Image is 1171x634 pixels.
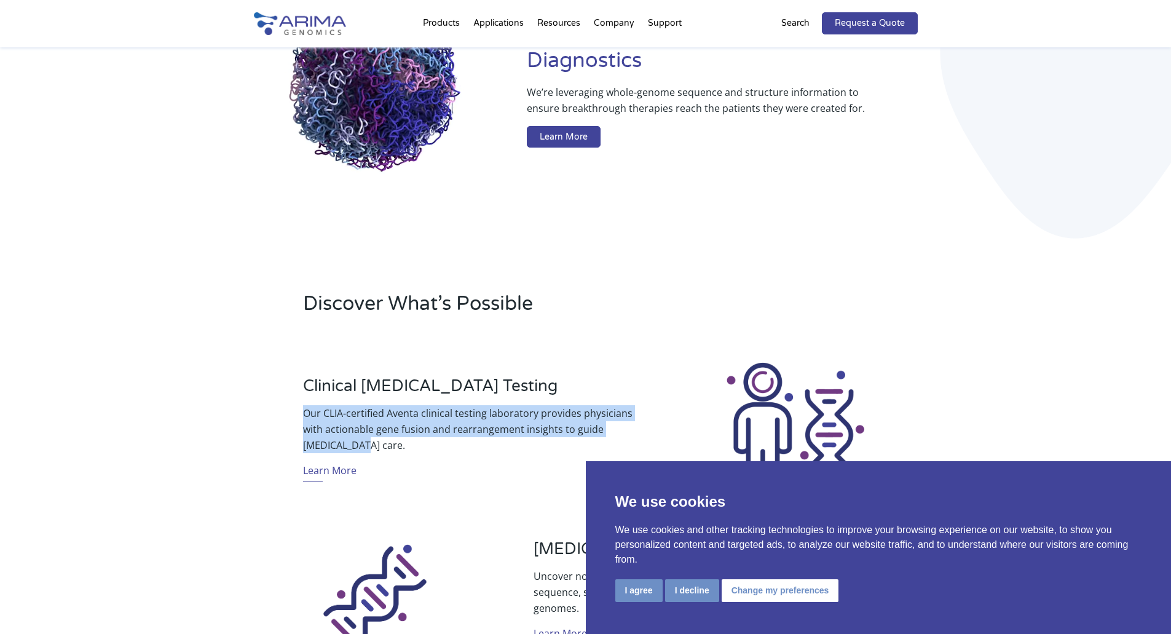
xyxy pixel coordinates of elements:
p: We use cookies and other tracking technologies to improve your browsing experience on our website... [615,523,1142,567]
button: Change my preferences [722,579,839,602]
a: Learn More [303,462,357,481]
img: Clinical Testing Icon [722,360,869,507]
a: Request a Quote [822,12,918,34]
img: Arima-Genomics-logo [254,12,346,35]
p: We’re leveraging whole-genome sequence and structure information to ensure breakthrough therapies... [527,84,868,126]
h3: [MEDICAL_DATA] Genomics [534,539,868,568]
p: Uncover novel biomarkers and therapeutic targets by exploring the sequence, structure, and regula... [534,568,868,616]
h2: Discover What’s Possible [303,290,743,327]
p: Our CLIA-certified Aventa clinical testing laboratory provides physicians with actionable gene fu... [303,405,637,453]
button: I agree [615,579,663,602]
a: Learn More [527,126,601,148]
h1: Redefining [MEDICAL_DATA] Diagnostics [527,18,917,84]
p: Search [781,15,810,31]
p: We use cookies [615,491,1142,513]
h3: Clinical [MEDICAL_DATA] Testing [303,376,637,405]
button: I decline [665,579,719,602]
